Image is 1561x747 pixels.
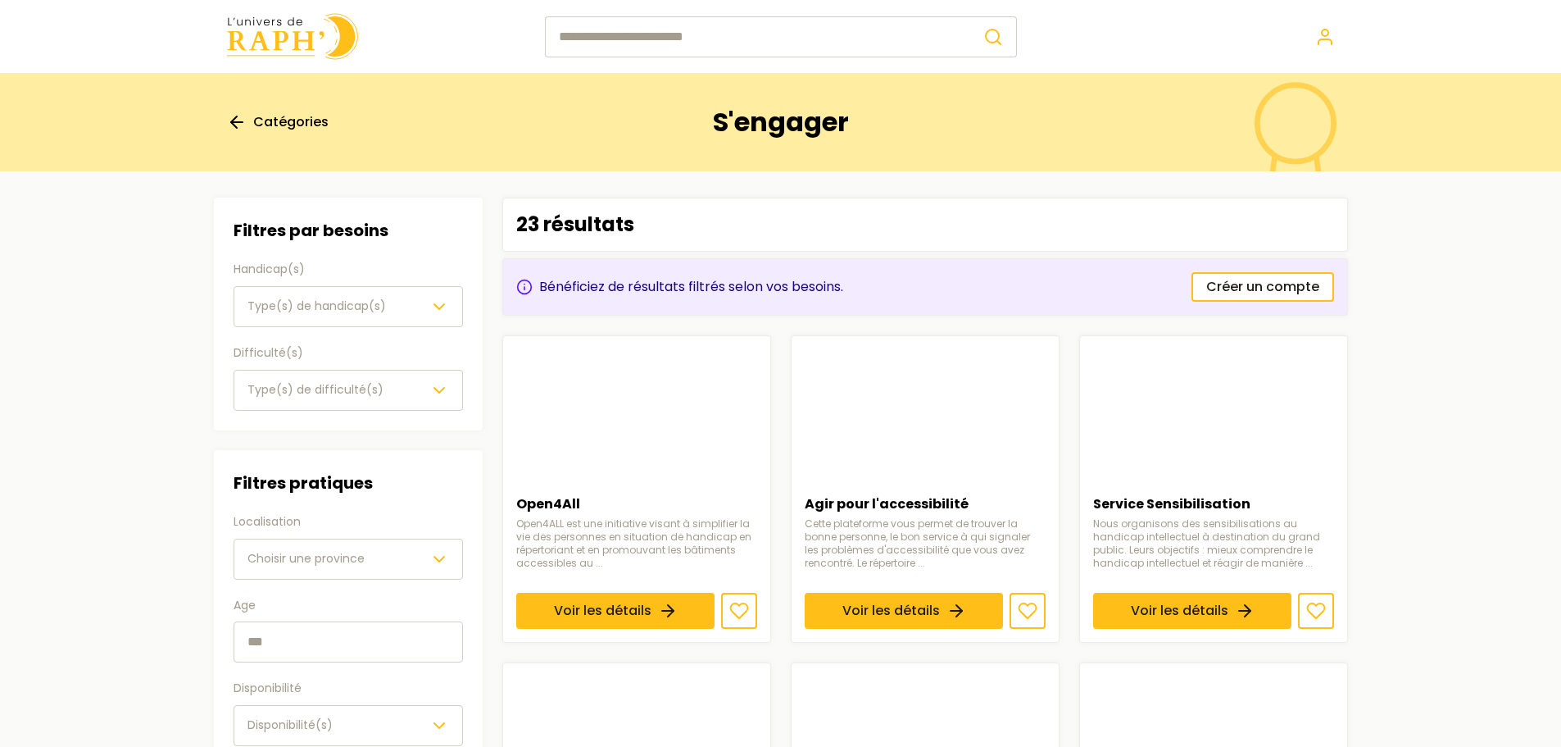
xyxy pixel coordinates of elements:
[234,512,463,532] label: Localisation
[1010,593,1046,629] button: Ajouter aux favoris
[516,212,634,238] p: 23 résultats
[227,13,358,60] img: Univers de Raph logo
[234,679,463,699] label: Disponibilité
[516,593,715,629] a: Voir les détails
[516,277,843,297] div: Bénéficiez de résultats filtrés selon vos besoins.
[713,107,849,138] h1: S'engager
[970,16,1017,57] button: Rechercher
[234,217,463,244] h3: Filtres par besoins
[234,286,463,327] button: Type(s) de handicap(s)
[721,593,757,629] button: Ajouter aux favoris
[234,370,463,411] button: Type(s) de difficulté(s)
[234,539,463,580] button: Choisir une province
[1315,27,1335,47] a: Se connecter
[1298,593,1334,629] button: Ajouter aux favoris
[253,112,329,132] span: Catégories
[1206,277,1319,297] span: Créer un compte
[234,260,463,280] label: Handicap(s)
[1191,272,1334,302] a: Créer un compte
[247,381,383,398] span: Type(s) de difficulté(s)
[805,593,1003,629] a: Voir les détails
[1093,593,1291,629] a: Voir les détails
[227,112,329,132] a: Catégories
[247,717,333,733] span: Disponibilité(s)
[234,596,463,616] label: Age
[234,705,463,746] button: Disponibilité(s)
[247,550,365,567] span: Choisir une province
[247,298,386,314] span: Type(s) de handicap(s)
[234,470,463,496] h3: Filtres pratiques
[234,344,463,363] label: Difficulté(s)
